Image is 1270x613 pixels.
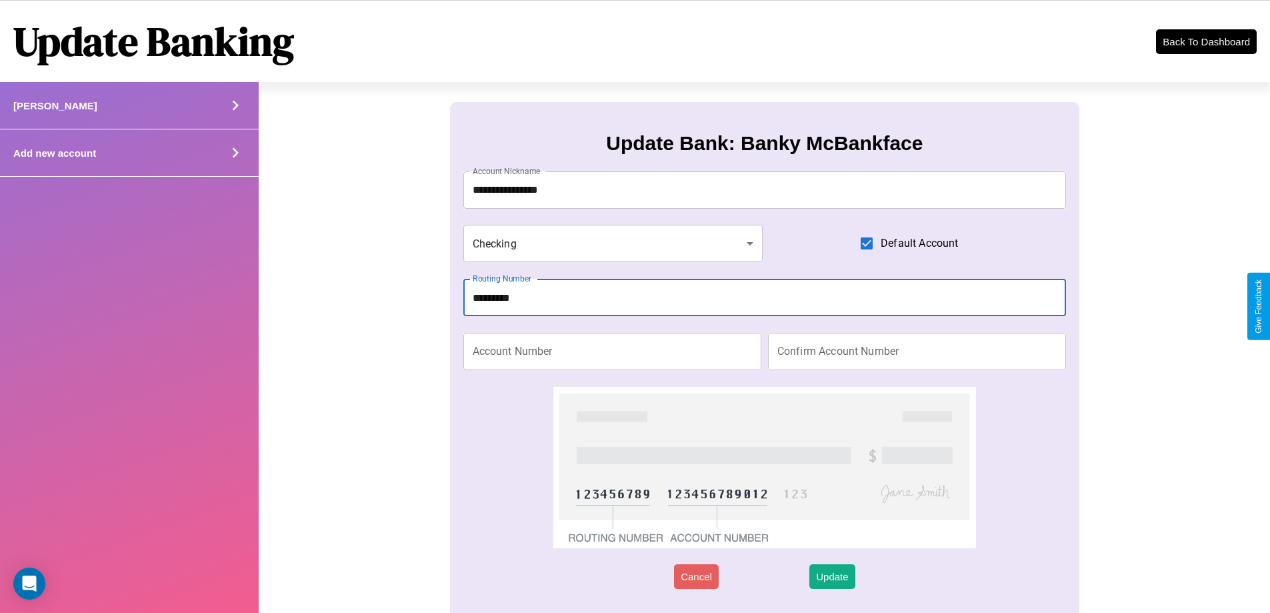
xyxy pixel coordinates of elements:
[1156,29,1257,54] button: Back To Dashboard
[463,225,763,262] div: Checking
[473,165,541,177] label: Account Nickname
[1254,279,1263,334] div: Give Feedback
[674,564,719,589] button: Cancel
[13,100,97,111] h4: [PERSON_NAME]
[553,387,975,548] img: check
[13,14,294,69] h1: Update Banking
[473,273,531,284] label: Routing Number
[809,564,855,589] button: Update
[13,568,45,600] div: Open Intercom Messenger
[13,147,96,159] h4: Add new account
[881,235,958,251] span: Default Account
[606,132,923,155] h3: Update Bank: Banky McBankface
